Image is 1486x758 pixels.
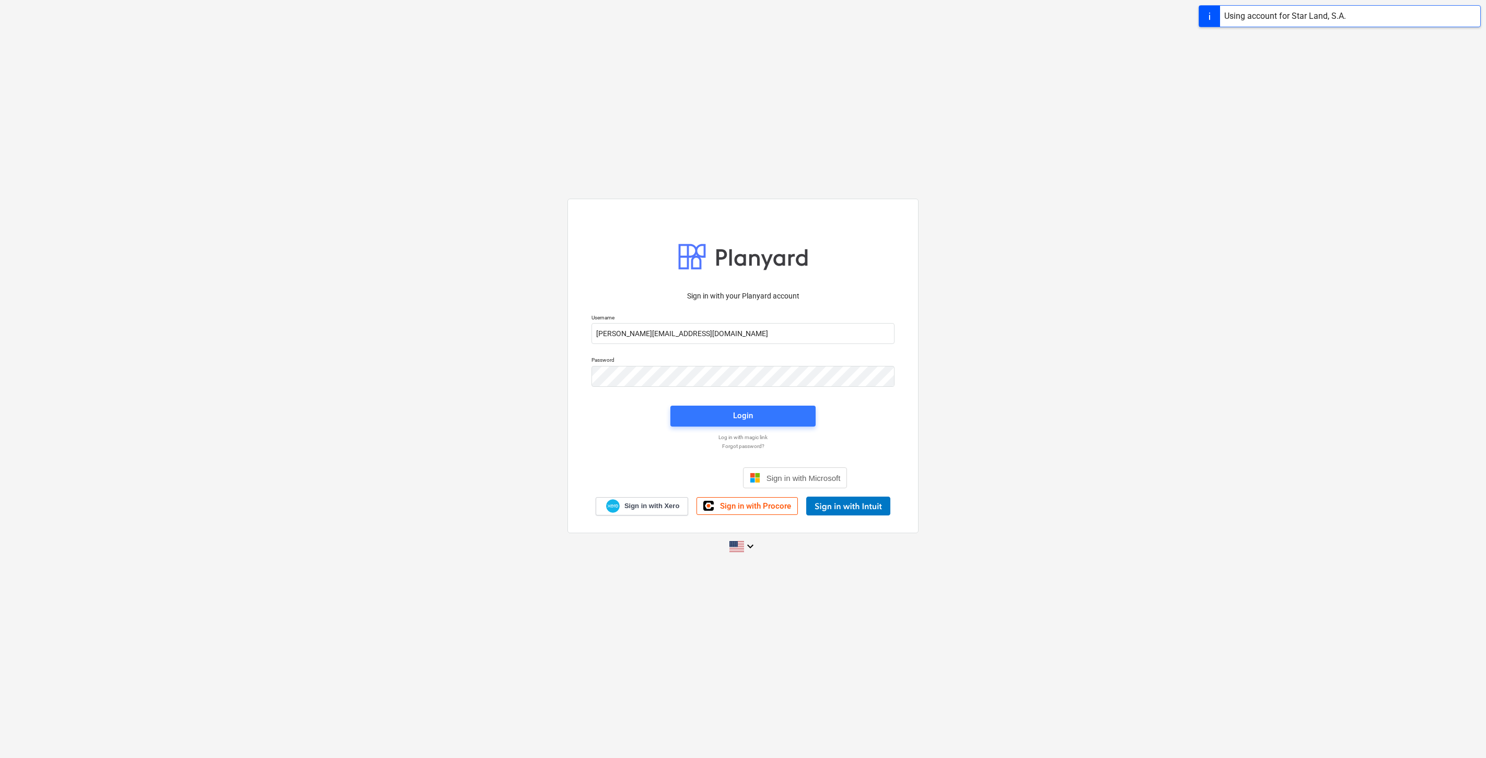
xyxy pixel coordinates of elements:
div: Using account for Star Land, S.A. [1224,10,1346,22]
i: keyboard_arrow_down [744,540,757,553]
a: Sign in with Xero [596,497,689,515]
a: Forgot password? [586,443,900,450]
span: Sign in with Xero [624,501,679,511]
a: Log in with magic link [586,434,900,441]
iframe: Sign in with Google Button [634,466,740,489]
p: Password [591,357,895,365]
span: Sign in with Procore [720,501,791,511]
input: Username [591,323,895,344]
img: Microsoft logo [750,473,760,483]
button: Login [670,406,816,427]
p: Username [591,314,895,323]
p: Sign in with your Planyard account [591,291,895,302]
img: Xero logo [606,499,620,513]
span: Sign in with Microsoft [767,474,841,483]
a: Sign in with Procore [696,497,798,515]
div: Login [733,409,753,422]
